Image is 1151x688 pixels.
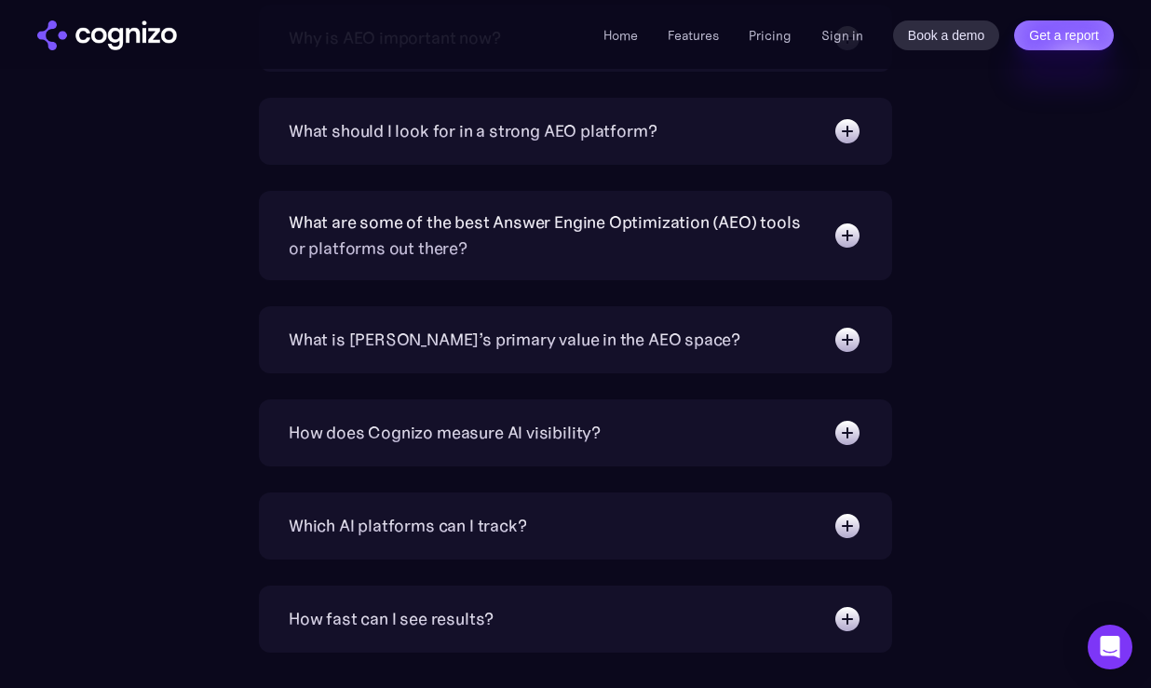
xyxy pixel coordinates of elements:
a: Sign in [821,24,863,47]
div: Which AI platforms can I track? [289,513,526,539]
div: What should I look for in a strong AEO platform? [289,118,657,144]
div: What are some of the best Answer Engine Optimization (AEO) tools or platforms out there? [289,209,814,262]
a: Features [668,27,719,44]
div: Open Intercom Messenger [1088,625,1132,669]
a: Pricing [749,27,792,44]
div: How does Cognizo measure AI visibility? [289,420,601,446]
img: cognizo logo [37,20,177,50]
a: Book a demo [893,20,1000,50]
a: home [37,20,177,50]
a: Home [603,27,638,44]
a: Get a report [1014,20,1114,50]
div: What is [PERSON_NAME]’s primary value in the AEO space? [289,327,740,353]
div: How fast can I see results? [289,606,494,632]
